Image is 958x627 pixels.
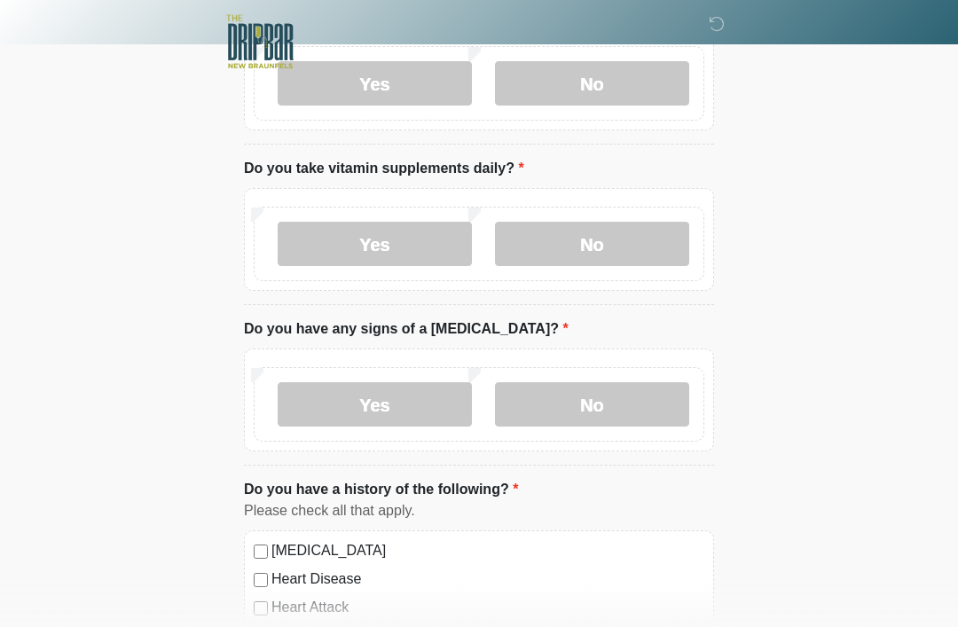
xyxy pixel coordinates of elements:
[244,318,569,340] label: Do you have any signs of a [MEDICAL_DATA]?
[254,545,268,559] input: [MEDICAL_DATA]
[244,479,518,500] label: Do you have a history of the following?
[278,222,472,266] label: Yes
[244,158,524,179] label: Do you take vitamin supplements daily?
[244,500,714,521] div: Please check all that apply.
[271,568,704,590] label: Heart Disease
[226,13,294,71] img: The DRIPBaR - New Braunfels Logo
[495,222,689,266] label: No
[254,573,268,587] input: Heart Disease
[278,382,472,427] label: Yes
[495,382,689,427] label: No
[271,540,704,561] label: [MEDICAL_DATA]
[271,597,704,618] label: Heart Attack
[254,601,268,615] input: Heart Attack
